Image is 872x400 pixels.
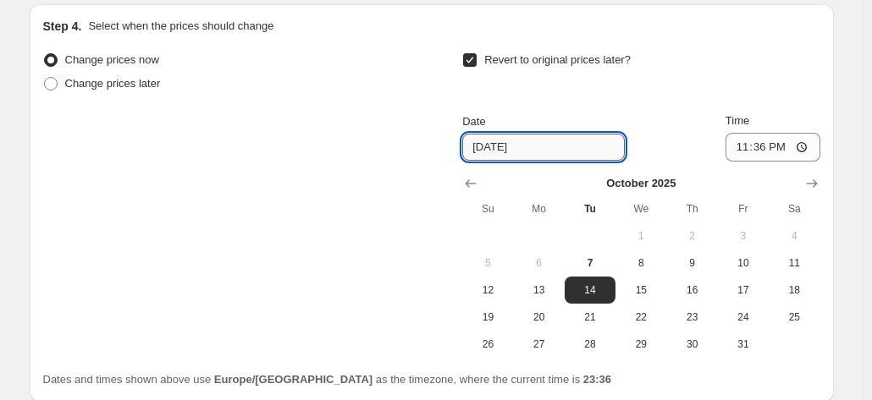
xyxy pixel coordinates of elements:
button: Saturday October 18 2025 [769,277,820,304]
span: 3 [725,229,762,243]
button: Monday October 27 2025 [514,331,565,358]
span: 14 [571,283,609,297]
button: Friday October 10 2025 [718,249,769,277]
button: Saturday October 11 2025 [769,249,820,277]
span: 5 [469,256,506,270]
span: 18 [775,283,813,297]
span: 13 [521,283,558,297]
button: Wednesday October 29 2025 [615,331,666,358]
button: Saturday October 25 2025 [769,304,820,331]
span: 26 [469,337,506,351]
button: Show next month, November 2025 [800,172,824,195]
button: Saturday October 4 2025 [769,222,820,249]
span: Fr [725,202,762,216]
th: Saturday [769,195,820,222]
span: 4 [775,229,813,243]
th: Wednesday [615,195,666,222]
button: Wednesday October 15 2025 [615,277,666,304]
button: Monday October 13 2025 [514,277,565,304]
span: We [622,202,660,216]
button: Monday October 6 2025 [514,249,565,277]
span: 24 [725,310,762,324]
th: Sunday [462,195,513,222]
h2: Step 4. [43,18,82,35]
th: Tuesday [565,195,615,222]
span: Change prices now [65,53,159,66]
button: Wednesday October 22 2025 [615,304,666,331]
span: Time [726,114,749,127]
span: 6 [521,256,558,270]
button: Today Tuesday October 7 2025 [565,249,615,277]
span: 22 [622,310,660,324]
button: Thursday October 23 2025 [666,304,717,331]
th: Monday [514,195,565,222]
button: Tuesday October 21 2025 [565,304,615,331]
span: Dates and times shown above use as the timezone, where the current time is [43,373,612,386]
button: Friday October 24 2025 [718,304,769,331]
button: Wednesday October 8 2025 [615,249,666,277]
span: Mo [521,202,558,216]
button: Tuesday October 28 2025 [565,331,615,358]
button: Thursday October 9 2025 [666,249,717,277]
th: Friday [718,195,769,222]
span: Change prices later [65,77,161,90]
span: Revert to original prices later? [484,53,631,66]
button: Friday October 31 2025 [718,331,769,358]
button: Sunday October 26 2025 [462,331,513,358]
b: 23:36 [583,373,611,386]
span: 21 [571,310,609,324]
span: 11 [775,256,813,270]
span: Su [469,202,506,216]
th: Thursday [666,195,717,222]
button: Tuesday October 14 2025 [565,277,615,304]
button: Monday October 20 2025 [514,304,565,331]
span: 8 [622,256,660,270]
span: Th [673,202,710,216]
span: 15 [622,283,660,297]
input: 12:00 [726,133,820,162]
button: Thursday October 16 2025 [666,277,717,304]
span: 12 [469,283,506,297]
input: 10/7/2025 [462,134,625,161]
span: Sa [775,202,813,216]
span: 25 [775,310,813,324]
button: Sunday October 5 2025 [462,249,513,277]
button: Thursday October 30 2025 [666,331,717,358]
button: Thursday October 2 2025 [666,222,717,249]
span: 19 [469,310,506,324]
span: 27 [521,337,558,351]
button: Wednesday October 1 2025 [615,222,666,249]
span: 28 [571,337,609,351]
span: 20 [521,310,558,324]
span: 10 [725,256,762,270]
span: 16 [673,283,710,297]
span: 9 [673,256,710,270]
button: Friday October 17 2025 [718,277,769,304]
span: 30 [673,337,710,351]
button: Sunday October 12 2025 [462,277,513,304]
p: Select when the prices should change [88,18,273,35]
span: Date [462,115,485,128]
span: 17 [725,283,762,297]
span: 23 [673,310,710,324]
span: 31 [725,337,762,351]
span: 29 [622,337,660,351]
span: 1 [622,229,660,243]
b: Europe/[GEOGRAPHIC_DATA] [214,373,373,386]
button: Friday October 3 2025 [718,222,769,249]
span: 2 [673,229,710,243]
button: Sunday October 19 2025 [462,304,513,331]
span: Tu [571,202,609,216]
button: Show previous month, September 2025 [459,172,483,195]
span: 7 [571,256,609,270]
